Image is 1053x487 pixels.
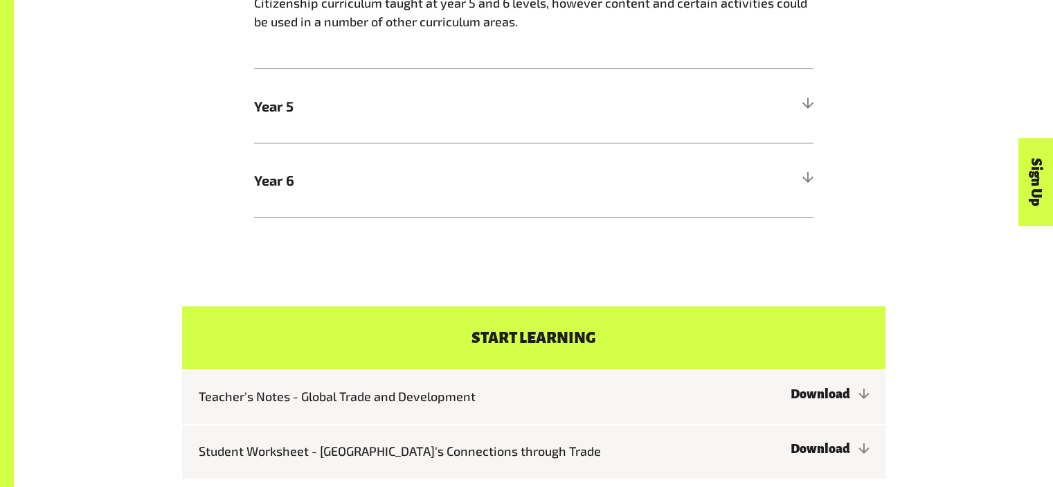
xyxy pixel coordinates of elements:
span: Year 6 [254,170,674,191]
a: Download [791,442,869,456]
a: Download [791,387,869,401]
h4: Start learning [182,306,885,369]
span: Year 5 [254,96,674,116]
